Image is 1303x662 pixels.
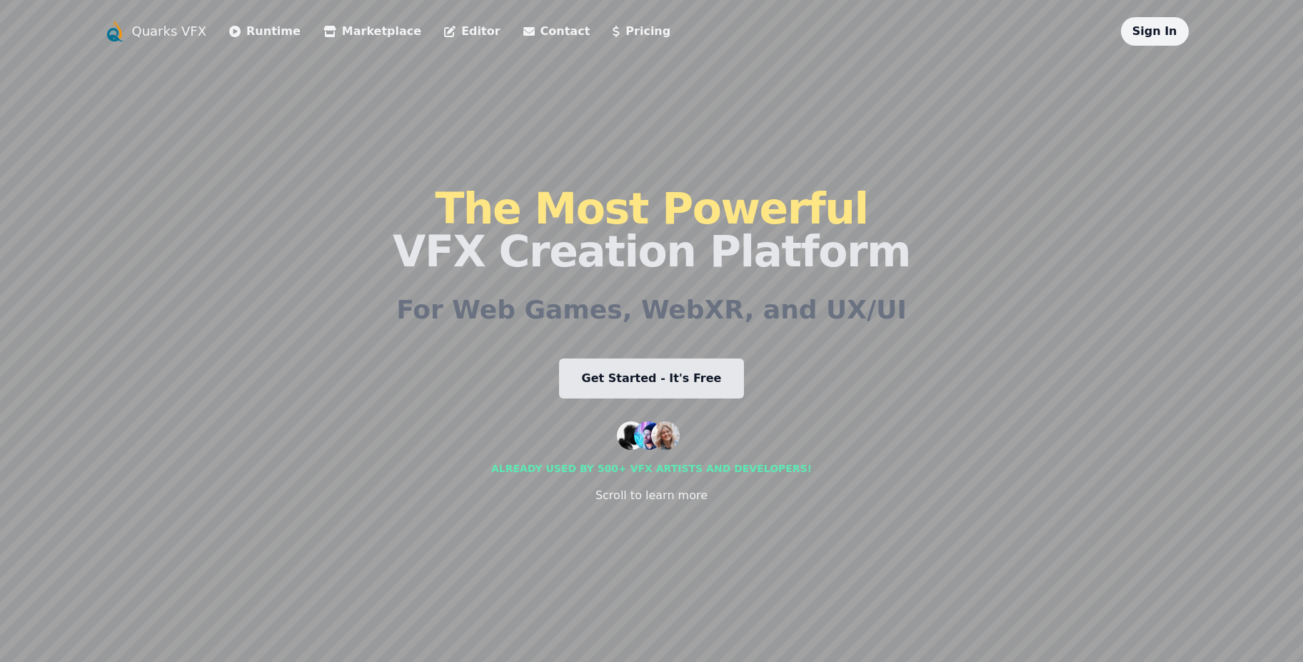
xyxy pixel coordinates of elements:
img: customer 2 [634,421,663,450]
a: Quarks VFX [132,21,207,41]
img: customer 1 [617,421,645,450]
span: The Most Powerful [435,184,867,234]
a: Get Started - It's Free [559,358,745,398]
div: Already used by 500+ vfx artists and developers! [491,461,812,476]
a: Pricing [613,23,670,40]
a: Editor [444,23,500,40]
div: Scroll to learn more [595,487,708,504]
a: Sign In [1132,24,1177,38]
a: Marketplace [323,23,421,40]
img: customer 3 [651,421,680,450]
h2: For Web Games, WebXR, and UX/UI [396,296,907,324]
h1: VFX Creation Platform [393,187,910,273]
a: Contact [523,23,590,40]
a: Runtime [229,23,301,40]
